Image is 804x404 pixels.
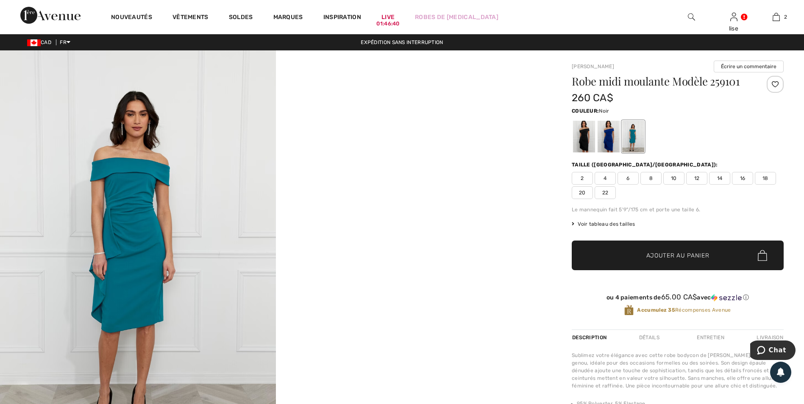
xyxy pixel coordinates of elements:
span: 14 [709,172,730,185]
img: Mon panier [773,12,780,22]
span: Ajouter au panier [646,251,709,260]
span: Voir tableau des tailles [572,220,635,228]
div: Entretien [690,330,732,345]
a: Robes de [MEDICAL_DATA] [415,13,498,22]
strong: Accumulez 35 [637,307,675,313]
div: lise [713,24,754,33]
img: recherche [688,12,695,22]
div: Livraison [754,330,784,345]
span: Noir [599,108,609,114]
div: ou 4 paiements de avec [572,293,784,302]
span: 260 CA$ [572,92,613,104]
span: 16 [732,172,753,185]
button: Ajouter au panier [572,241,784,270]
a: Soldes [229,14,253,22]
div: ou 4 paiements de65.00 CA$avecSezzle Cliquez pour en savoir plus sur Sezzle [572,293,784,304]
div: Noir [573,121,595,152]
span: CAD [27,39,55,45]
span: 6 [618,172,639,185]
a: Marques [273,14,303,22]
span: 20 [572,186,593,199]
div: Teal [622,121,644,152]
div: Sublimez votre élégance avec cette robe bodycon de [PERSON_NAME], longueur genou, idéale pour des... [572,351,784,390]
span: 2 [784,13,787,21]
a: Live01:46:40 [381,13,395,22]
img: Canadian Dollar [27,39,41,46]
a: 2 [755,12,797,22]
span: 18 [755,172,776,185]
img: Mes infos [730,12,737,22]
img: Bag.svg [758,250,767,261]
span: 4 [595,172,616,185]
a: Se connecter [730,13,737,21]
span: 65.00 CA$ [661,293,697,301]
span: Inspiration [323,14,361,22]
img: Récompenses Avenue [624,304,634,316]
div: Royal [598,121,620,152]
span: 8 [640,172,662,185]
div: Description [572,330,609,345]
div: Le mannequin fait 5'9"/175 cm et porte une taille 6. [572,206,784,213]
span: Récompenses Avenue [637,306,731,314]
span: 22 [595,186,616,199]
button: Écrire un commentaire [714,61,784,72]
span: 10 [663,172,684,185]
a: Nouveautés [111,14,152,22]
div: Détails [632,330,667,345]
a: [PERSON_NAME] [572,64,614,69]
div: 01:46:40 [376,20,399,28]
img: Sezzle [711,294,742,302]
img: 1ère Avenue [20,7,81,24]
span: 12 [686,172,707,185]
span: FR [60,39,70,45]
span: Couleur: [572,108,599,114]
h1: Robe midi moulante Modèle 259101 [572,76,748,87]
a: Vêtements [172,14,209,22]
iframe: Ouvre un widget dans lequel vous pouvez chatter avec l’un de nos agents [750,340,796,362]
span: 2 [572,172,593,185]
div: Taille ([GEOGRAPHIC_DATA]/[GEOGRAPHIC_DATA]): [572,161,720,169]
